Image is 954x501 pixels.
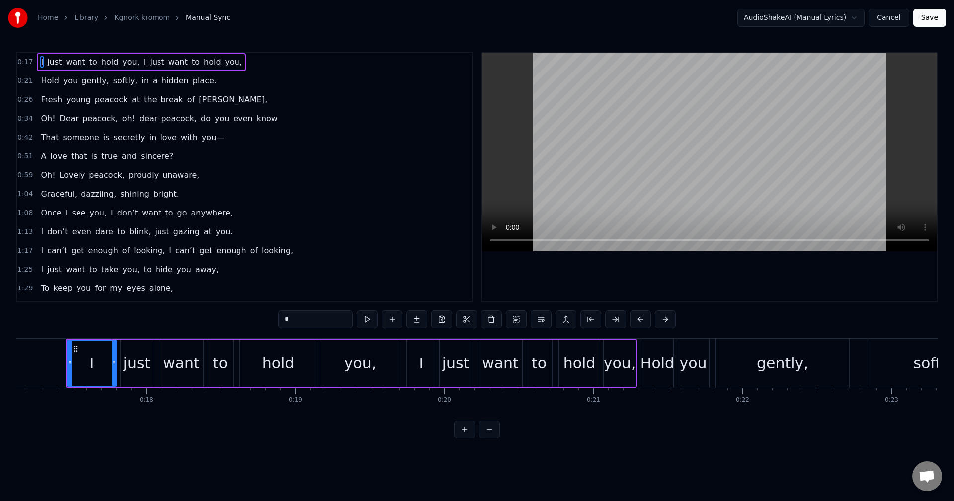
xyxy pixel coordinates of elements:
[148,132,158,143] span: in
[438,396,451,404] div: 0:20
[121,245,131,256] span: of
[143,264,153,275] span: to
[203,56,222,68] span: hold
[17,114,33,124] span: 0:34
[65,94,92,105] span: young
[442,352,470,374] div: just
[76,283,92,294] span: you
[17,170,33,180] span: 0:59
[49,150,68,162] span: love
[201,132,225,143] span: you—
[80,188,117,200] span: dazzling,
[123,352,151,374] div: just
[89,207,108,218] span: you,
[40,283,50,294] span: To
[140,75,150,86] span: in
[757,352,808,374] div: gently,
[70,150,88,162] span: that
[65,56,86,68] span: want
[160,113,198,124] span: peacock,
[192,75,218,86] span: place.
[114,13,170,23] a: Kgnork kromom
[113,132,146,143] span: secretly
[125,283,146,294] span: eyes
[40,226,44,237] span: I
[52,283,74,294] span: keep
[912,461,942,491] div: Open chat
[149,56,165,68] span: just
[46,245,68,256] span: can’t
[100,264,120,275] span: take
[100,56,120,68] span: hold
[163,352,200,374] div: want
[17,133,33,143] span: 0:42
[176,264,192,275] span: you
[215,226,234,237] span: you.
[65,207,69,218] span: I
[143,56,147,68] span: I
[121,264,140,275] span: you,
[40,94,63,105] span: Fresh
[154,226,170,237] span: just
[133,245,166,256] span: looking,
[198,245,213,256] span: get
[90,150,98,162] span: is
[167,56,189,68] span: want
[256,113,279,124] span: know
[62,132,100,143] span: someone
[604,352,636,374] div: you,
[203,226,213,237] span: at
[112,75,139,86] span: softly,
[344,352,377,374] div: you,
[563,352,596,374] div: hold
[40,245,44,256] span: I
[94,226,114,237] span: dare
[46,226,69,237] span: don’t
[885,396,898,404] div: 0:23
[215,245,247,256] span: enough
[143,94,158,105] span: the
[869,9,909,27] button: Cancel
[80,75,110,86] span: gently,
[74,13,98,23] a: Library
[46,56,63,68] span: just
[17,265,33,275] span: 1:25
[81,113,119,124] span: peacock,
[17,208,33,218] span: 1:08
[913,9,946,27] button: Save
[8,8,28,28] img: youka
[160,75,190,86] span: hidden
[17,189,33,199] span: 1:04
[119,188,150,200] span: shining
[172,226,201,237] span: gazing
[160,94,184,105] span: break
[17,95,33,105] span: 0:26
[152,188,180,200] span: bright.
[17,227,33,237] span: 1:13
[128,226,152,237] span: blink,
[94,283,107,294] span: for
[214,113,230,124] span: you
[40,150,47,162] span: A
[161,169,200,181] span: unaware,
[186,13,230,23] span: Manual Sync
[94,94,129,105] span: peacock
[262,352,295,374] div: hold
[71,226,92,237] span: even
[102,132,111,143] span: is
[88,264,98,275] span: to
[110,207,114,218] span: I
[121,56,140,68] span: you,
[70,245,85,256] span: get
[71,207,87,218] span: see
[109,283,123,294] span: my
[198,94,268,105] span: [PERSON_NAME],
[190,207,234,218] span: anywhere,
[200,113,212,124] span: do
[164,207,174,218] span: to
[40,207,62,218] span: Once
[174,245,196,256] span: can’t
[62,75,79,86] span: you
[40,113,56,124] span: Oh!
[224,56,243,68] span: you,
